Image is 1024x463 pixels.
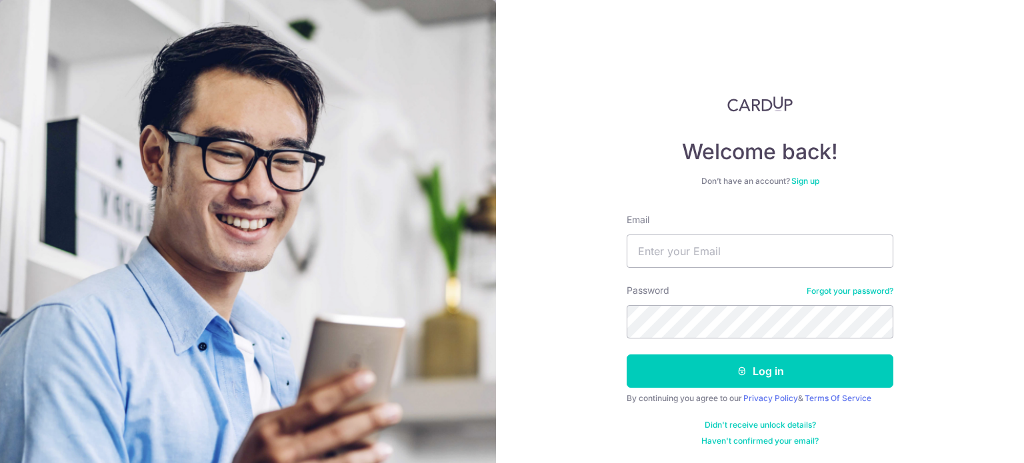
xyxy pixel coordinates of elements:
a: Privacy Policy [743,393,798,403]
button: Log in [627,354,893,388]
div: Don’t have an account? [627,176,893,187]
a: Sign up [791,176,819,186]
div: By continuing you agree to our & [627,393,893,404]
h4: Welcome back! [627,139,893,165]
a: Terms Of Service [805,393,871,403]
input: Enter your Email [627,234,893,268]
a: Haven't confirmed your email? [701,436,819,446]
a: Didn't receive unlock details? [705,420,816,430]
label: Password [627,284,669,297]
img: CardUp Logo [727,96,793,112]
label: Email [627,213,649,227]
a: Forgot your password? [807,286,893,296]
